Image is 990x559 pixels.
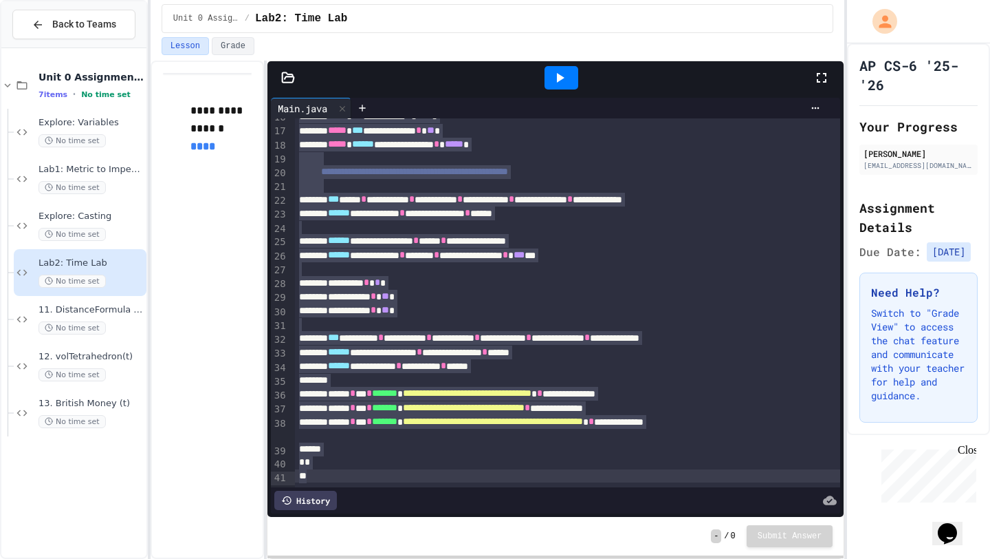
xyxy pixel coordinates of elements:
[162,37,209,55] button: Lesson
[724,531,729,542] span: /
[12,10,135,39] button: Back to Teams
[271,319,288,333] div: 31
[255,10,347,27] span: Lab2: Time Lab
[38,304,144,316] span: 11. DistanceFormula (t)
[73,89,76,100] span: •
[271,277,288,291] div: 28
[38,134,106,147] span: No time set
[38,321,106,335] span: No time set
[863,160,973,171] div: [EMAIL_ADDRESS][DOMAIN_NAME]
[271,389,288,403] div: 36
[274,491,337,510] div: History
[927,242,971,262] span: [DATE]
[747,525,833,547] button: Submit Answer
[271,98,351,118] div: Main.java
[271,445,288,458] div: 39
[271,180,288,194] div: 21
[271,139,288,153] div: 18
[38,211,144,222] span: Explore: Casting
[271,375,288,389] div: 35
[711,529,721,543] span: -
[859,117,978,136] h2: Your Progress
[38,71,144,83] span: Unit 0 Assignments
[38,398,144,410] span: 13. British Money (t)
[271,101,334,116] div: Main.java
[38,351,144,363] span: 12. volTetrahedron(t)
[871,306,966,403] p: Switch to "Grade View" to access the chat feature and communicate with your teacher for help and ...
[859,244,921,260] span: Due Date:
[731,531,736,542] span: 0
[245,13,250,24] span: /
[932,504,976,545] iframe: chat widget
[271,417,288,445] div: 38
[5,6,95,87] div: Chat with us now!Close
[38,228,106,241] span: No time set
[271,306,288,319] div: 30
[758,531,822,542] span: Submit Answer
[876,444,976,503] iframe: chat widget
[871,284,966,301] h3: Need Help?
[38,181,106,194] span: No time set
[271,208,288,222] div: 23
[81,90,131,99] span: No time set
[38,164,144,176] span: Lab1: Metric to Imperial
[271,403,288,416] div: 37
[271,458,288,472] div: 40
[271,153,288,167] div: 19
[271,222,288,236] div: 24
[271,291,288,305] div: 29
[271,194,288,208] div: 22
[52,17,116,32] span: Back to Teams
[271,472,288,485] div: 41
[271,333,288,347] div: 32
[38,415,106,428] span: No time set
[271,264,288,277] div: 27
[271,125,288,138] div: 17
[173,13,239,24] span: Unit 0 Assignments
[38,275,106,288] span: No time set
[271,250,288,264] div: 26
[859,56,978,94] h1: AP CS-6 '25-'26
[38,117,144,129] span: Explore: Variables
[38,368,106,381] span: No time set
[38,90,67,99] span: 7 items
[212,37,254,55] button: Grade
[858,6,901,37] div: My Account
[863,147,973,160] div: [PERSON_NAME]
[271,167,288,180] div: 20
[271,347,288,361] div: 33
[271,235,288,249] div: 25
[859,198,978,237] h2: Assignment Details
[271,361,288,375] div: 34
[38,257,144,269] span: Lab2: Time Lab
